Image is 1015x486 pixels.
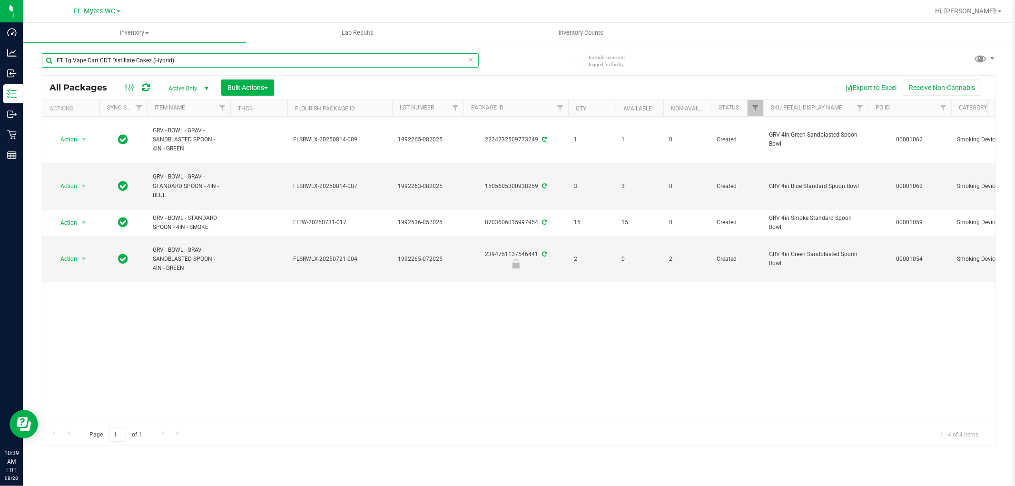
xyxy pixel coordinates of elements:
[959,104,987,111] a: Category
[215,100,230,116] a: Filter
[155,104,185,111] a: Item Name
[574,218,610,227] span: 15
[897,136,923,143] a: 00001062
[852,100,868,116] a: Filter
[7,89,17,99] inline-svg: Inventory
[7,150,17,160] inline-svg: Reports
[153,214,225,232] span: GRV - BOWL - STANDARD SPOON - 4IN - SMOKE
[468,53,474,66] span: Clear
[52,133,78,146] span: Action
[541,183,547,189] span: Sync from Compliance System
[227,84,268,91] span: Bulk Actions
[897,219,923,226] a: 00001059
[52,252,78,266] span: Action
[23,29,246,37] span: Inventory
[238,105,254,112] a: THC%
[7,69,17,78] inline-svg: Inbound
[541,219,547,226] span: Sync from Compliance System
[107,104,144,111] a: Sync Status
[546,29,616,37] span: Inventory Counts
[669,135,705,144] span: 0
[897,256,923,262] a: 00001054
[717,218,758,227] span: Created
[4,475,19,482] p: 08/28
[81,427,150,442] span: Page of 1
[118,133,128,146] span: In Sync
[876,104,890,111] a: PO ID
[574,135,610,144] span: 1
[74,7,116,15] span: Ft. Myers WC
[52,179,78,193] span: Action
[246,23,469,43] a: Lab Results
[669,218,705,227] span: 0
[153,126,225,154] span: GRV - BOWL - GRAV - SANDBLASTED SPOON - 4IN - GREEN
[552,100,568,116] a: Filter
[669,182,705,191] span: 0
[293,182,386,191] span: FLSRWLX-20250814-007
[541,251,547,258] span: Sync from Compliance System
[78,133,90,146] span: select
[398,255,458,264] span: 1992265-072025
[717,135,758,144] span: Created
[7,109,17,119] inline-svg: Outbound
[717,255,758,264] span: Created
[52,216,78,229] span: Action
[23,23,246,43] a: Inventory
[131,100,147,116] a: Filter
[935,7,997,15] span: Hi, [PERSON_NAME]!
[78,216,90,229] span: select
[448,100,463,116] a: Filter
[574,255,610,264] span: 2
[574,182,610,191] span: 3
[462,250,570,268] div: 2394751137546441
[576,105,586,112] a: Qty
[621,218,658,227] span: 15
[541,136,547,143] span: Sync from Compliance System
[4,449,19,475] p: 10:39 AM EDT
[462,182,570,191] div: 1505605300938259
[49,82,117,93] span: All Packages
[748,100,763,116] a: Filter
[669,255,705,264] span: 2
[329,29,386,37] span: Lab Results
[78,252,90,266] span: select
[471,104,503,111] a: Package ID
[398,218,458,227] span: 1992536-052025
[398,182,458,191] span: 1992263-082025
[109,427,126,442] input: 1
[10,410,38,438] iframe: Resource center
[462,259,570,268] div: Newly Received
[153,172,225,200] span: GRV - BOWL - GRAV - STANDARD SPOON - 4IN - BLUE
[49,105,96,112] div: Actions
[462,218,570,227] div: 8703606015997954
[839,79,903,96] button: Export to Excel
[398,135,458,144] span: 1992265-082025
[7,48,17,58] inline-svg: Analytics
[42,53,479,68] input: Search Package ID, Item Name, SKU, Lot or Part Number...
[769,214,862,232] span: GRV 4in Smoke Standard Spoon Bowl
[769,182,862,191] span: GRV 4in Blue Standard Spoon Bowl
[623,105,652,112] a: Available
[7,28,17,37] inline-svg: Dashboard
[671,105,713,112] a: Non-Available
[118,216,128,229] span: In Sync
[295,105,355,112] a: Flourish Package ID
[717,182,758,191] span: Created
[153,246,225,273] span: GRV - BOWL - GRAV - SANDBLASTED SPOON - 4IN - GREEN
[621,135,658,144] span: 1
[293,135,386,144] span: FLSRWLX-20250814-009
[621,255,658,264] span: 0
[936,100,951,116] a: Filter
[933,427,986,441] span: 1 - 4 of 4 items
[7,130,17,139] inline-svg: Retail
[589,54,636,68] span: Include items not tagged for facility
[897,183,923,189] a: 00001062
[903,79,981,96] button: Receive Non-Cannabis
[769,130,862,149] span: GRV 4in Green Sandblasted Spoon Bowl
[118,252,128,266] span: In Sync
[293,218,386,227] span: FLTW-20250731-017
[769,250,862,268] span: GRV 4in Green Sandblasted Spoon Bowl
[400,104,434,111] a: Lot Number
[118,179,128,193] span: In Sync
[462,135,570,144] div: 2224232509773249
